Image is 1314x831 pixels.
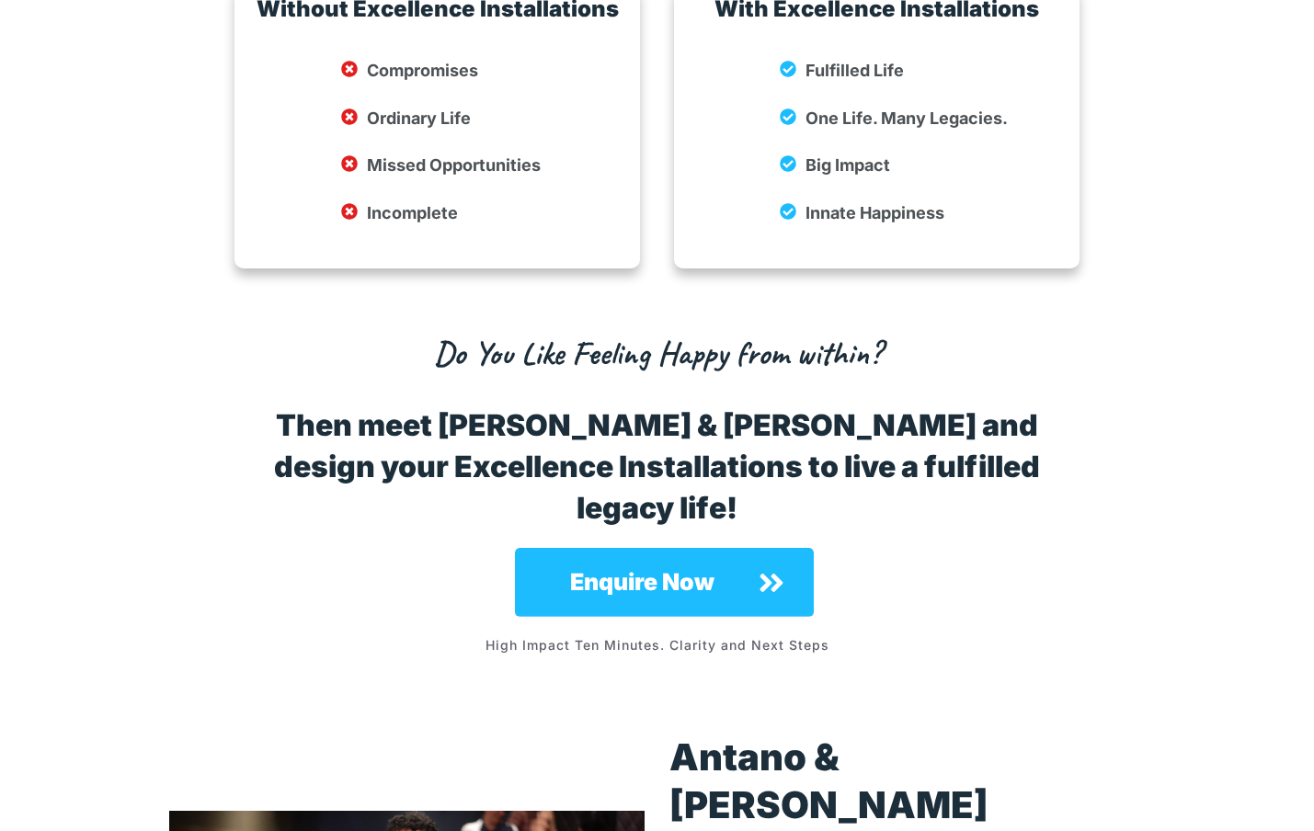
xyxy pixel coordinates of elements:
strong: Compromises [367,61,478,80]
strong: Innate Happiness [806,203,944,222]
a: Enquire Now [515,548,814,616]
strong: Do You Like Feeling Happy from within? [434,332,881,374]
strong: Incomplete [367,203,458,222]
strong: Enquire Now [570,568,714,596]
strong: Then meet [PERSON_NAME] & [PERSON_NAME] and design your Excellence Installations to live a fulfil... [274,407,1040,526]
strong: Fulfilled Life [806,61,904,80]
strong: High Impact Ten Minutes. Clarity and Next Steps [486,637,829,653]
strong: Ordinary Life [367,108,471,128]
strong: One Life. Many Legacies. [806,108,1008,128]
strong: Missed Opportunities [367,155,541,175]
strong: Big Impact [806,155,890,175]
